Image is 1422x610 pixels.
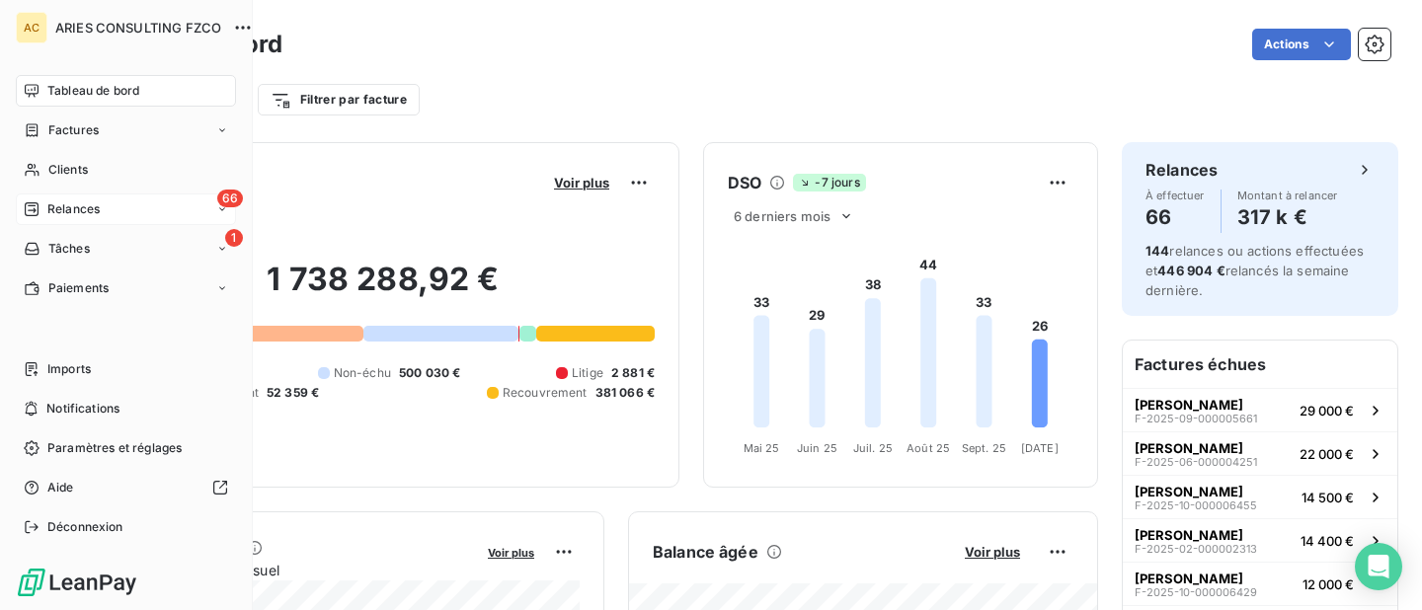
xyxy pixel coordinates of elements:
span: Tâches [48,240,90,258]
span: À effectuer [1145,190,1205,201]
h2: 1 738 288,92 € [112,260,655,319]
button: [PERSON_NAME]F-2025-06-00000425122 000 € [1123,431,1397,475]
span: Notifications [46,400,119,418]
tspan: [DATE] [1021,441,1059,455]
span: 52 359 € [267,384,319,402]
span: 66 [217,190,243,207]
span: 144 [1145,243,1169,259]
h4: 66 [1145,201,1205,233]
h6: Relances [1145,158,1218,182]
span: 29 000 € [1300,403,1354,419]
span: 14 400 € [1301,533,1354,549]
span: [PERSON_NAME] [1135,484,1243,499]
span: F-2025-02-000002313 [1135,543,1257,555]
span: Relances [47,200,100,218]
span: Aide [47,479,74,496]
div: AC [16,12,47,43]
span: relances ou actions effectuées et relancés la semaine dernière. [1145,243,1364,298]
span: 1 [225,229,243,247]
span: 6 derniers mois [734,208,830,224]
span: 12 000 € [1303,576,1354,592]
button: [PERSON_NAME]F-2025-02-00000231314 400 € [1123,518,1397,562]
span: [PERSON_NAME] [1135,440,1243,456]
span: Factures [48,121,99,139]
span: 2 881 € [611,364,655,382]
button: [PERSON_NAME]F-2025-09-00000566129 000 € [1123,388,1397,431]
span: F-2025-10-000006455 [1135,499,1257,511]
span: 381 066 € [595,384,655,402]
span: Voir plus [965,544,1020,560]
span: F-2025-06-000004251 [1135,456,1257,468]
button: [PERSON_NAME]F-2025-10-00000645514 500 € [1123,475,1397,518]
span: -7 jours [793,174,865,191]
tspan: Juin 25 [797,441,837,455]
span: Recouvrement [503,384,588,402]
span: [PERSON_NAME] [1135,571,1243,586]
tspan: Août 25 [907,441,950,455]
button: Filtrer par facture [258,84,420,115]
span: Voir plus [488,546,534,560]
span: Imports [47,360,91,378]
span: Clients [48,161,88,179]
span: Paramètres et réglages [47,439,182,457]
button: Voir plus [482,543,540,561]
h6: Factures échues [1123,341,1397,388]
tspan: Sept. 25 [962,441,1006,455]
span: Déconnexion [47,518,123,536]
button: [PERSON_NAME]F-2025-10-00000642912 000 € [1123,562,1397,605]
button: Voir plus [959,543,1026,561]
span: Voir plus [554,175,609,191]
span: 500 030 € [399,364,460,382]
span: ARIES CONSULTING FZCO [55,20,221,36]
button: Actions [1252,29,1351,60]
span: Chiffre d'affaires mensuel [112,560,474,580]
tspan: Mai 25 [744,441,780,455]
span: 22 000 € [1300,446,1354,462]
span: 446 904 € [1157,263,1224,278]
span: Tableau de bord [47,82,139,100]
span: Non-échu [334,364,391,382]
div: Open Intercom Messenger [1355,543,1402,590]
span: F-2025-09-000005661 [1135,413,1257,424]
h6: Balance âgée [653,540,758,564]
img: Logo LeanPay [16,567,138,598]
span: Litige [572,364,603,382]
span: [PERSON_NAME] [1135,527,1243,543]
span: 14 500 € [1302,490,1354,505]
span: Montant à relancer [1237,190,1338,201]
tspan: Juil. 25 [853,441,893,455]
a: Aide [16,472,236,503]
h4: 317 k € [1237,201,1338,233]
span: Paiements [48,279,109,297]
h6: DSO [728,171,761,194]
span: F-2025-10-000006429 [1135,586,1257,598]
button: Voir plus [548,174,615,191]
span: [PERSON_NAME] [1135,397,1243,413]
